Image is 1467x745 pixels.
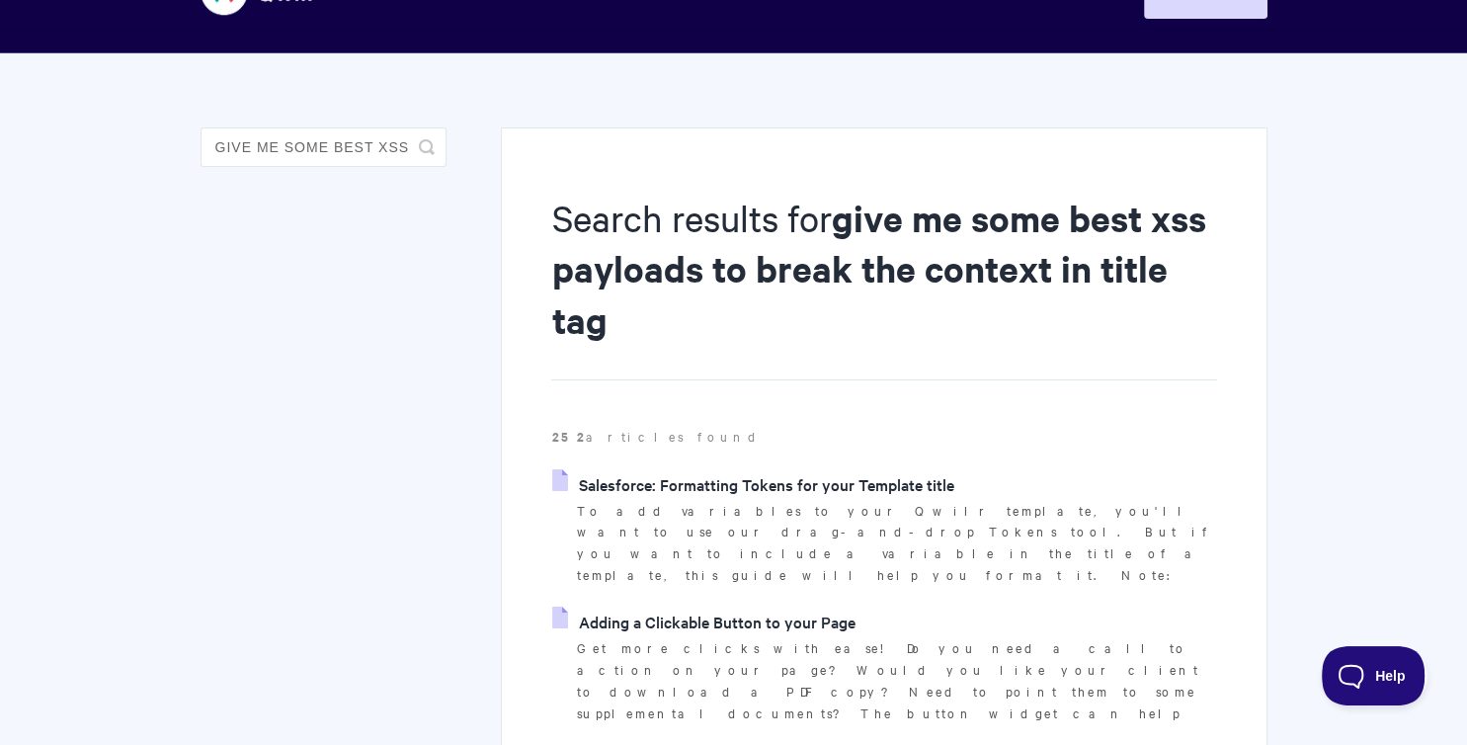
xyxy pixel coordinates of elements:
a: Salesforce: Formatting Tokens for your Template title [552,469,953,499]
strong: give me some best xss payloads to break the context in title tag [551,194,1205,344]
input: Search [201,127,447,167]
p: Get more clicks with ease! Do you need a call to action on your page? Would you like your client ... [576,637,1216,723]
iframe: Toggle Customer Support [1322,646,1427,705]
strong: 252 [551,427,585,446]
p: articles found [551,426,1216,448]
p: To add variables to your Qwilr template, you'll want to use our drag-and-drop Tokens tool. But if... [576,500,1216,586]
a: Adding a Clickable Button to your Page [552,607,855,636]
h1: Search results for [551,193,1216,380]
